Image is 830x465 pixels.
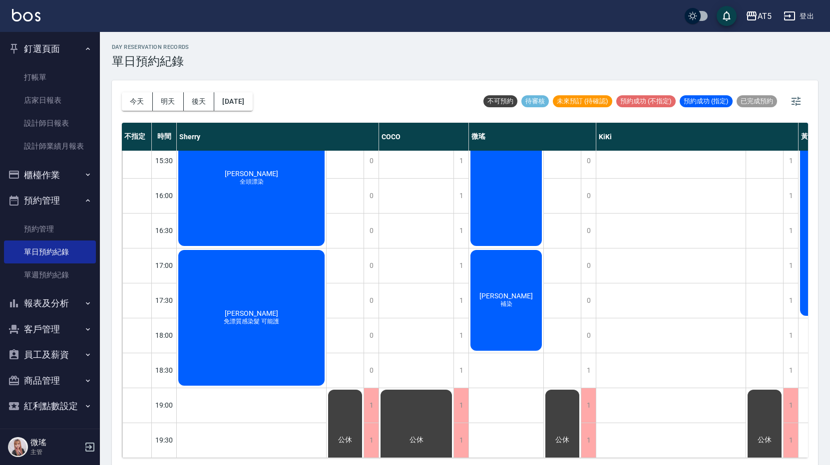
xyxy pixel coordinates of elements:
[498,300,514,308] span: 補染
[184,92,215,111] button: 後天
[152,283,177,318] div: 17:30
[152,318,177,353] div: 18:00
[4,135,96,158] a: 設計師業績月報表
[408,436,425,445] span: 公休
[737,97,777,106] span: 已完成預約
[222,317,281,326] span: 免漂質感染髮 可能護
[453,214,468,248] div: 1
[483,97,517,106] span: 不可預約
[112,44,189,50] h2: day Reservation records
[581,388,596,423] div: 1
[453,388,468,423] div: 1
[780,7,818,25] button: 登出
[581,144,596,178] div: 0
[4,66,96,89] a: 打帳單
[152,123,177,151] div: 時間
[477,292,535,300] span: [PERSON_NAME]
[616,97,676,106] span: 預約成功 (不指定)
[581,248,596,283] div: 0
[364,353,379,388] div: 0
[12,9,40,21] img: Logo
[223,170,280,178] span: [PERSON_NAME]
[453,179,468,213] div: 1
[364,179,379,213] div: 0
[453,318,468,353] div: 1
[581,283,596,318] div: 0
[783,423,798,458] div: 1
[4,162,96,188] button: 櫃檯作業
[4,316,96,342] button: 客戶管理
[112,54,189,68] h3: 單日預約紀錄
[783,248,798,283] div: 1
[581,353,596,388] div: 1
[553,97,612,106] span: 未來預訂 (待確認)
[122,123,152,151] div: 不指定
[364,144,379,178] div: 0
[783,388,798,423] div: 1
[153,92,184,111] button: 明天
[783,144,798,178] div: 1
[4,188,96,214] button: 預約管理
[30,438,81,448] h5: 微瑤
[364,423,379,458] div: 1
[214,92,252,111] button: [DATE]
[581,318,596,353] div: 0
[152,353,177,388] div: 18:30
[364,214,379,248] div: 0
[152,248,177,283] div: 17:00
[453,353,468,388] div: 1
[783,214,798,248] div: 1
[364,248,379,283] div: 0
[379,123,469,151] div: COCO
[717,6,737,26] button: save
[364,388,379,423] div: 1
[783,353,798,388] div: 1
[4,112,96,135] a: 設計師日報表
[521,97,549,106] span: 待審核
[364,283,379,318] div: 0
[581,214,596,248] div: 0
[177,123,379,151] div: Sherry
[553,436,571,445] span: 公休
[453,283,468,318] div: 1
[223,309,280,317] span: [PERSON_NAME]
[4,290,96,316] button: 報表及分析
[4,218,96,240] a: 預約管理
[581,423,596,458] div: 1
[783,283,798,318] div: 1
[453,144,468,178] div: 1
[4,368,96,394] button: 商品管理
[152,388,177,423] div: 19:00
[596,123,799,151] div: KiKi
[30,448,81,457] p: 主管
[122,92,153,111] button: 今天
[581,179,596,213] div: 0
[783,179,798,213] div: 1
[336,436,354,445] span: 公休
[238,178,266,186] span: 全頭漂染
[364,318,379,353] div: 0
[152,423,177,458] div: 19:30
[152,143,177,178] div: 15:30
[680,97,733,106] span: 預約成功 (指定)
[742,6,776,26] button: AT5
[4,240,96,263] a: 單日預約紀錄
[152,178,177,213] div: 16:00
[453,248,468,283] div: 1
[4,263,96,286] a: 單週預約紀錄
[758,10,772,22] div: AT5
[8,437,28,457] img: Person
[152,213,177,248] div: 16:30
[4,342,96,368] button: 員工及薪資
[453,423,468,458] div: 1
[4,393,96,419] button: 紅利點數設定
[4,89,96,112] a: 店家日報表
[4,36,96,62] button: 釘選頁面
[783,318,798,353] div: 1
[756,436,774,445] span: 公休
[469,123,596,151] div: 微瑤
